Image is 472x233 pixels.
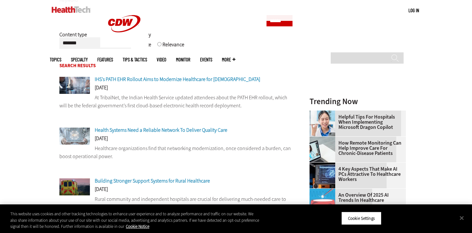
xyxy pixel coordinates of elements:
p: Rural community and independent hospitals are crucial for delivering much-needed care to millions... [59,195,293,211]
a: Helpful Tips for Hospitals When Implementing Microsoft Dragon Copilot [310,114,402,130]
a: CDW [100,42,148,49]
img: Home [52,6,91,13]
h3: Trending Now [310,97,406,105]
a: How Remote Monitoring Can Help Improve Care for Chronic-Disease Patients [310,140,402,156]
img: illustration of computer chip being put inside head with waves [310,189,335,214]
button: Close [455,211,469,225]
a: Building Stronger Support Systems for Rural Healthcare [95,177,210,184]
a: illustration of computer chip being put inside head with waves [310,189,338,194]
div: [DATE] [59,85,293,94]
span: Specialty [71,57,88,62]
a: More information about your privacy [126,224,149,229]
a: Patient speaking with doctor [310,137,338,142]
img: Doctor using phone to dictate to tablet [310,111,335,136]
img: Desktop monitor with brain AI concept [310,163,335,188]
img: Healthcare networking [59,128,90,145]
img: Patient speaking with doctor [310,137,335,162]
a: 4 Key Aspects That Make AI PCs Attractive to Healthcare Workers [310,166,402,182]
span: Topics [50,57,61,62]
a: Desktop monitor with brain AI concept [310,163,338,168]
a: Video [157,57,166,62]
a: Events [200,57,212,62]
img: Electronic health records [59,77,90,94]
div: [DATE] [59,136,293,144]
a: MonITor [176,57,190,62]
div: [DATE] [59,187,293,195]
a: IHS’s PATH EHR Rollout Aims to Modernize Healthcare for [DEMOGRAPHIC_DATA] [95,76,260,83]
a: Doctor using phone to dictate to tablet [310,111,338,116]
div: This website uses cookies and other tracking technologies to enhance user experience and to analy... [10,211,260,230]
a: Features [97,57,113,62]
button: Cookie Settings [341,211,381,225]
a: Tips & Tactics [123,57,147,62]
p: Healthcare organizations find that networking modernization, once considered a burden, can boost ... [59,144,293,161]
div: User menu [408,7,419,14]
span: More [222,57,235,62]
a: An Overview of 2025 AI Trends in Healthcare [310,193,402,203]
a: Health Systems Need a Reliable Network To Deliver Quality Care [95,127,227,133]
p: At TribalNet, the Indian Health Service updated attendees about the PATH EHR rollout, which will ... [59,94,293,110]
img: ambulance driving down country road at sunset [59,178,90,195]
a: Log in [408,7,419,13]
